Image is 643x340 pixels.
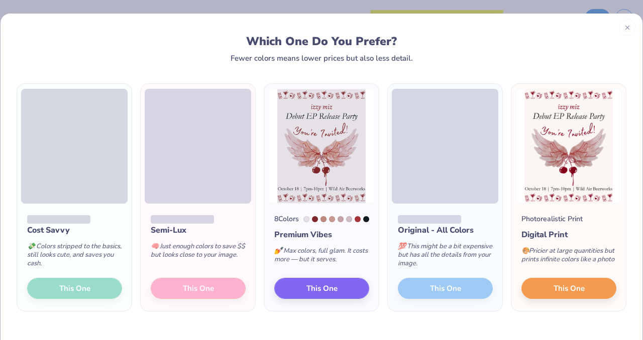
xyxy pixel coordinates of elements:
[521,278,616,299] button: This One
[306,283,338,294] span: This One
[28,35,615,48] div: Which One Do You Prefer?
[521,246,529,255] span: 🎨
[27,224,122,236] div: Cost Savvy
[312,216,318,222] div: 1815 C
[274,214,299,224] div: 8 Colors
[274,241,369,274] div: Max colors, full glam. It costs more — but it serves.
[151,236,246,269] div: Just enough colors to save $$ but looks close to your image.
[27,242,35,251] span: 💸
[274,246,282,255] span: 💅
[303,216,309,222] div: 663 C
[398,242,406,251] span: 💯
[521,241,616,274] div: Pricier at large quantities but prints infinite colors like a photo
[515,89,622,204] img: Photorealistic preview
[329,216,335,222] div: 7612 C
[398,224,493,236] div: Original - All Colors
[274,278,369,299] button: This One
[355,216,361,222] div: 1807 C
[521,229,616,241] div: Digital Print
[554,283,585,294] span: This One
[398,236,493,278] div: This might be a bit expensive but has all the details from your image.
[151,242,159,251] span: 🧠
[274,229,369,241] div: Premium Vibes
[521,214,583,224] div: Photorealistic Print
[231,54,413,62] div: Fewer colors means lower prices but also less detail.
[27,236,122,278] div: Colors stripped to the basics, still looks cute, and saves you cash.
[346,216,352,222] div: 5235 C
[363,216,369,222] div: Black 6 C
[268,89,375,204] img: 8 color option
[320,216,327,222] div: 7613 C
[151,224,246,236] div: Semi-Lux
[338,216,344,222] div: 7633 C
